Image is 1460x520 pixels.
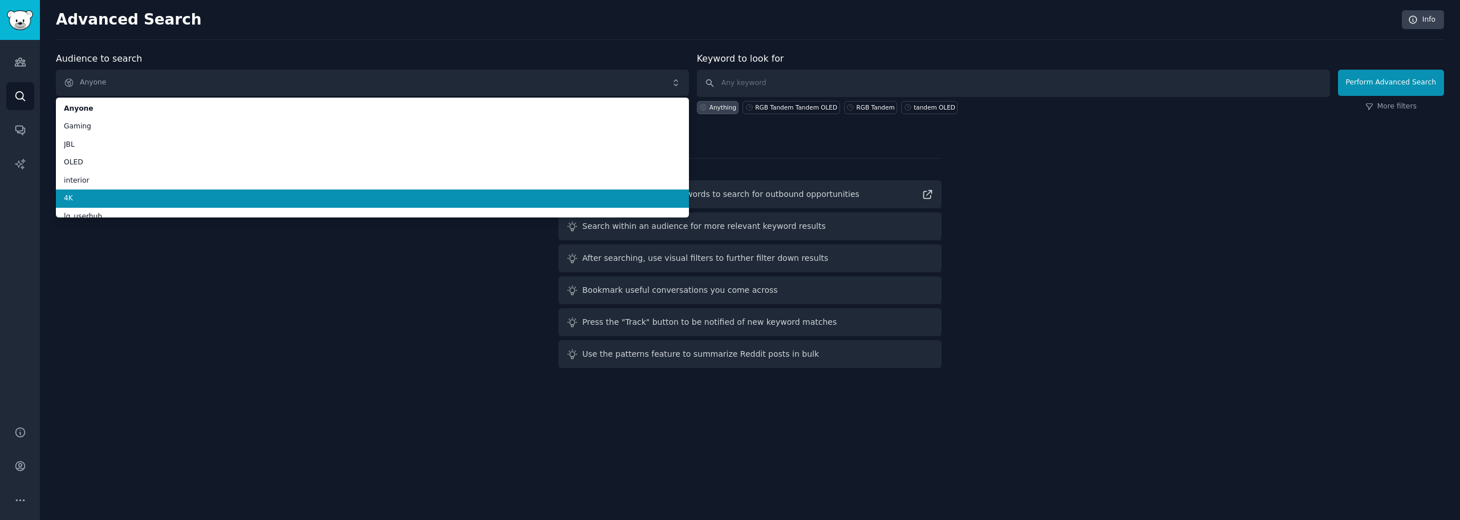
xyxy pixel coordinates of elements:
div: Search within an audience for more relevant keyword results [582,220,826,232]
span: 4K [64,194,681,204]
div: After searching, use visual filters to further filter down results [582,252,828,264]
a: More filters [1365,102,1417,112]
span: lg_userhub [64,212,681,222]
span: interior [64,176,681,186]
ul: Anyone [56,98,689,217]
img: GummySearch logo [7,10,33,30]
div: RGB Tandem [857,103,895,111]
div: Read guide on helpful keywords to search for outbound opportunities [582,188,859,200]
span: OLED [64,158,681,168]
a: Info [1402,10,1444,30]
span: Gaming [64,122,681,132]
div: Bookmark useful conversations you come across [582,284,778,296]
div: RGB Tandem Tandem OLED [755,103,837,111]
button: Anyone [56,70,689,96]
label: Audience to search [56,53,142,64]
input: Any keyword [697,70,1330,97]
button: Perform Advanced Search [1338,70,1444,96]
div: Anything [709,103,736,111]
span: Anyone [64,104,681,114]
span: JBL [64,140,681,150]
div: Press the "Track" button to be notified of new keyword matches [582,316,837,328]
label: Keyword to look for [697,53,784,64]
div: Use the patterns feature to summarize Reddit posts in bulk [582,348,819,360]
div: tandem OLED [914,103,955,111]
h2: Advanced Search [56,11,1396,29]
